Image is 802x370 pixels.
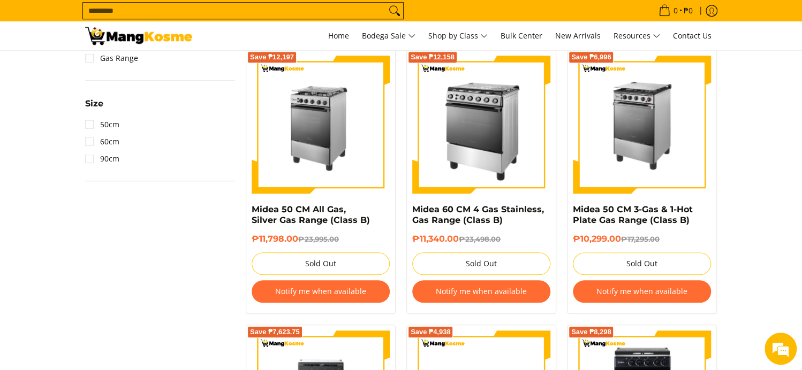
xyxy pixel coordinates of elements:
img: Gas Cookers &amp; Rangehood l Mang Kosme: Home Appliances Warehouse Sale [85,27,192,45]
a: Bulk Center [495,21,548,50]
a: Home [323,21,354,50]
span: Save ₱12,197 [250,54,294,60]
a: 50cm [85,116,119,133]
button: Notify me when available [252,280,390,303]
button: Search [386,3,403,19]
span: 0 [672,7,679,14]
a: Midea 50 CM 3-Gas & 1-Hot Plate Gas Range (Class B) [573,204,693,225]
a: 60cm [85,133,119,150]
span: Size [85,99,103,108]
span: Shop by Class [428,29,488,43]
span: Save ₱4,938 [411,329,451,335]
button: Sold Out [252,252,390,275]
span: New Arrivals [555,30,601,41]
a: New Arrivals [550,21,606,50]
span: ₱0 [682,7,694,14]
a: Resources [608,21,665,50]
span: Bulk Center [501,30,542,41]
span: Bodega Sale [362,29,415,43]
span: Contact Us [673,30,712,41]
span: Save ₱8,298 [571,329,611,335]
a: Bodega Sale [357,21,421,50]
span: Resources [614,29,660,43]
a: Midea 60 CM 4 Gas Stainless, Gas Range (Class B) [412,204,544,225]
a: Shop by Class [423,21,493,50]
button: Sold Out [573,252,711,275]
h6: ₱11,340.00 [412,234,550,244]
button: Notify me when available [573,280,711,303]
h6: ₱10,299.00 [573,234,711,244]
a: Midea 50 CM All Gas, Silver Gas Range (Class B) [252,204,370,225]
del: ₱17,295.00 [621,235,660,243]
span: • [655,5,696,17]
img: midea-60cm-4-burner-stainless-gas-burner-full-view-mang-kosme [412,56,550,194]
del: ₱23,498.00 [459,235,501,243]
span: Save ₱12,158 [411,54,455,60]
summary: Open [85,99,103,116]
img: Midea 50 CM 3-Gas & 1-Hot Plate Gas Range (Class B) - 0 [573,56,711,194]
span: Home [328,30,349,41]
img: Midea 50 CM All Gas, Silver Gas Range (Class B) [252,56,390,194]
button: Sold Out [412,252,550,275]
a: 90cm [85,150,119,167]
button: Notify me when available [412,280,550,303]
a: Gas Range [85,50,138,67]
nav: Main Menu [203,21,717,50]
span: Save ₱6,996 [571,54,611,60]
h6: ₱11,798.00 [252,234,390,244]
a: Contact Us [668,21,717,50]
del: ₱23,995.00 [298,235,339,243]
span: Save ₱7,623.75 [250,329,300,335]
